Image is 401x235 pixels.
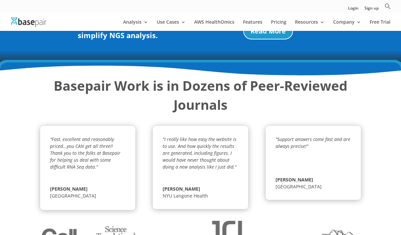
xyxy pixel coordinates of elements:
em: "Support answers come fast and are always precise!" [276,136,350,149]
strong: Basepair Work is in Dozens of Peer-Reviewed Journals [54,77,347,114]
a: Login [348,6,359,13]
img: Basepair [11,17,46,27]
span: [PERSON_NAME] [276,176,351,183]
a: Resources [295,20,325,31]
a: Search Icon Link [385,3,391,13]
a: Pricing [271,20,286,31]
a: Features [243,20,262,31]
span: [GEOGRAPHIC_DATA] [50,193,96,199]
span: [GEOGRAPHIC_DATA] [276,183,322,190]
a: Analysis [123,20,148,31]
span: [PERSON_NAME] [163,185,238,192]
span: NYU Langone Health [163,193,208,199]
iframe: Drift Widget Chat Controller [275,188,393,227]
a: AWS HealthOmics [194,20,234,31]
em: "I really like how easy the website is to use. And how quickly the results are generated, includi... [163,136,236,170]
span: [PERSON_NAME] [50,185,125,192]
a: Read More [243,23,293,39]
svg: Search [385,3,391,10]
a: Sign up [364,6,379,13]
a: Use Cases [157,20,186,31]
em: "Fast, excellent and reasonably priced...you CAN get all three!! Thank you to the folks at Basepa... [50,136,120,170]
a: Free Trial [370,20,390,31]
a: Company [333,20,361,31]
